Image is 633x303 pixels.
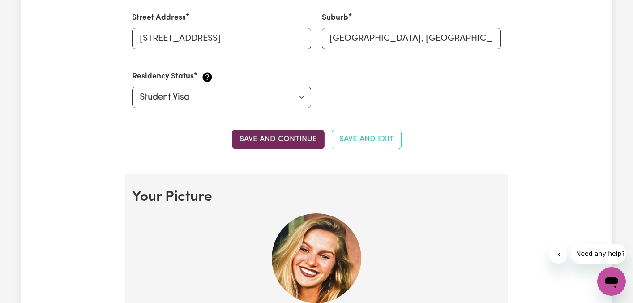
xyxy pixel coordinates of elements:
[549,246,567,264] iframe: Close message
[132,189,501,206] h2: Your Picture
[272,213,361,303] img: Your current profile image
[571,244,626,264] iframe: Message from company
[232,130,325,149] button: Save and continue
[132,71,194,82] label: Residency Status
[132,12,186,24] label: Street Address
[332,130,402,149] button: Save and Exit
[322,28,501,49] input: e.g. North Bondi, New South Wales
[597,267,626,296] iframe: Button to launch messaging window
[322,12,348,24] label: Suburb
